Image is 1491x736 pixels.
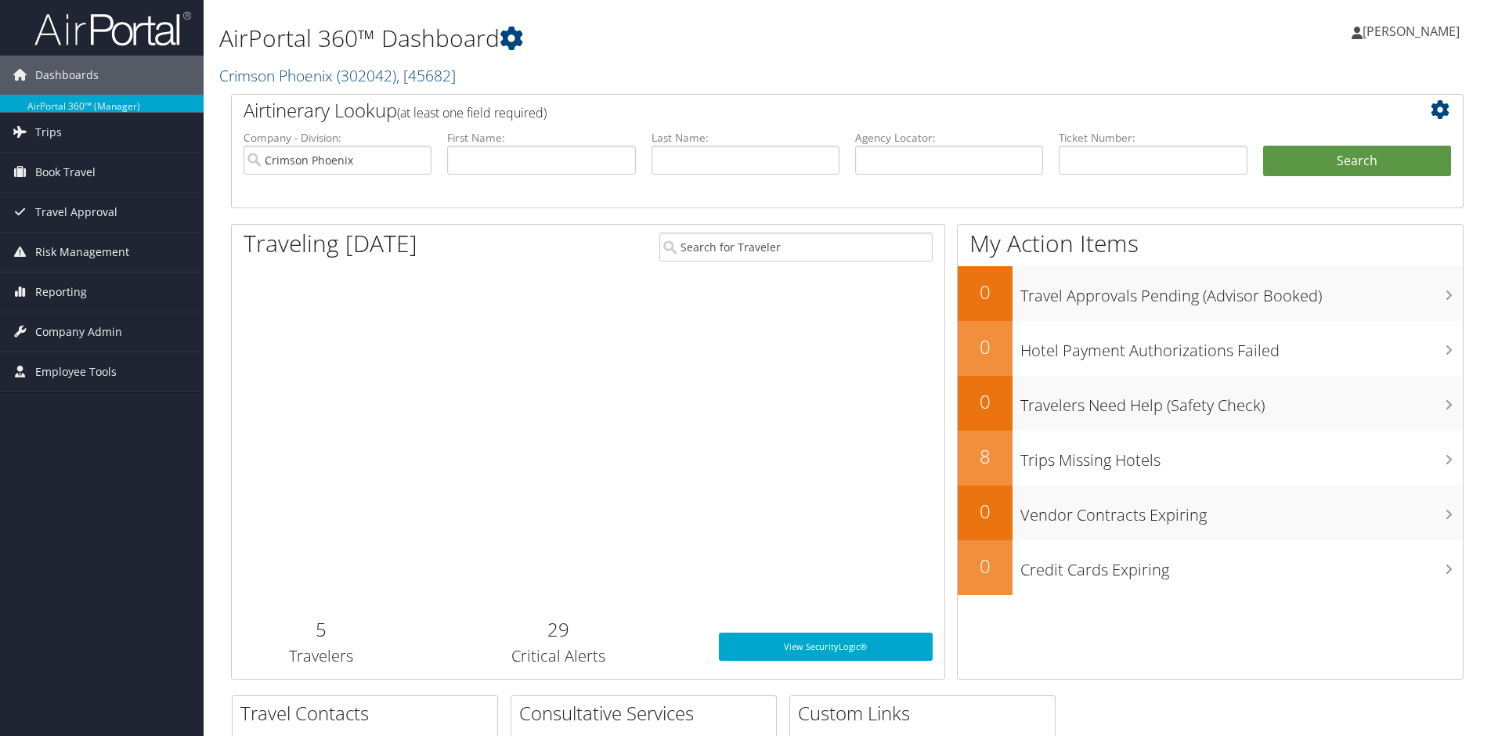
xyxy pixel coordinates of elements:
span: Trips [35,113,62,152]
span: Company Admin [35,312,122,352]
img: airportal-logo.png [34,10,191,47]
span: Reporting [35,272,87,312]
span: Dashboards [35,56,99,95]
span: ( 302042 ) [337,65,396,86]
a: 0Credit Cards Expiring [958,540,1463,595]
h2: 0 [958,553,1013,579]
h2: 5 [244,616,398,643]
h3: Travel Approvals Pending (Advisor Booked) [1020,277,1463,307]
h3: Trips Missing Hotels [1020,442,1463,471]
span: Employee Tools [35,352,117,391]
a: 0Vendor Contracts Expiring [958,485,1463,540]
label: Agency Locator: [855,130,1043,146]
h2: Consultative Services [519,700,776,727]
h1: AirPortal 360™ Dashboard [219,22,1056,55]
h2: 0 [958,279,1013,305]
a: 0Hotel Payment Authorizations Failed [958,321,1463,376]
h3: Hotel Payment Authorizations Failed [1020,332,1463,362]
h2: Travel Contacts [240,700,497,727]
label: First Name: [447,130,635,146]
button: Search [1263,146,1451,177]
a: [PERSON_NAME] [1352,8,1475,55]
a: View SecurityLogic® [719,633,933,661]
span: , [ 45682 ] [396,65,456,86]
h2: 29 [421,616,695,643]
a: 8Trips Missing Hotels [958,431,1463,485]
h1: My Action Items [958,227,1463,260]
h1: Traveling [DATE] [244,227,417,260]
h2: 0 [958,498,1013,525]
h3: Credit Cards Expiring [1020,551,1463,581]
h2: Custom Links [798,700,1055,727]
h3: Critical Alerts [421,645,695,667]
h3: Vendor Contracts Expiring [1020,496,1463,526]
h2: 0 [958,388,1013,415]
input: Search for Traveler [659,233,933,262]
span: Travel Approval [35,193,117,232]
h2: 0 [958,334,1013,360]
h2: 8 [958,443,1013,470]
h3: Travelers [244,645,398,667]
a: 0Travelers Need Help (Safety Check) [958,376,1463,431]
label: Company - Division: [244,130,431,146]
h3: Travelers Need Help (Safety Check) [1020,387,1463,417]
label: Ticket Number: [1059,130,1247,146]
span: Risk Management [35,233,129,272]
a: Crimson Phoenix [219,65,456,86]
a: 0Travel Approvals Pending (Advisor Booked) [958,266,1463,321]
span: [PERSON_NAME] [1363,23,1460,40]
span: Book Travel [35,153,96,192]
h2: Airtinerary Lookup [244,97,1348,124]
span: (at least one field required) [397,104,547,121]
label: Last Name: [652,130,839,146]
